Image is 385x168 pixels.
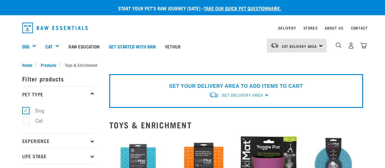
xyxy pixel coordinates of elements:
a: Products [37,62,59,68]
label: Dog [26,107,47,115]
p: SET YOUR DELIVERY AREA TO ADD ITEMS TO CART [169,83,303,90]
nav: breadcrumbs [22,62,363,68]
span: Home [22,62,32,68]
a: Vethub [160,34,185,59]
a: Delivery [278,27,296,29]
a: About Us [325,27,343,29]
p: Pet Type [22,86,95,102]
nav: dropdown navigation [17,20,368,36]
span: Set Delivery Area [222,93,263,98]
p: Life Stage [22,148,95,164]
h2: Toys & Enrichment [109,120,363,130]
img: home-icon@2x.png [360,42,367,49]
img: Raw Essentials Logo [22,23,88,33]
a: Get started with Raw [104,34,160,59]
img: van-moving.png [209,92,219,98]
a: Stores [303,27,318,29]
span: Products [41,62,56,68]
p: Experience [22,133,95,148]
a: Dog [22,43,30,50]
img: user.png [348,42,354,49]
a: Contact [351,27,368,29]
a: Cat [45,43,52,50]
img: home-icon-1@2x.png [336,42,341,48]
span: Set Delivery Area [282,45,317,47]
label: Cat [26,117,45,125]
a: Raw Education [64,34,104,59]
img: van-moving.png [271,43,279,48]
p: Filter products [22,71,95,86]
a: Home [22,62,36,68]
a: take our quick pet questionnaire. [204,7,281,9]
